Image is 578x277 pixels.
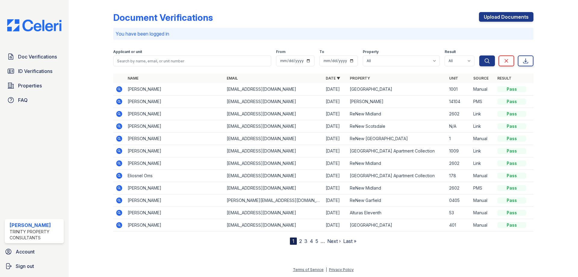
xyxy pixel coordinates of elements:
[323,182,347,194] td: [DATE]
[447,219,471,231] td: 401
[447,145,471,157] td: 1009
[497,123,526,129] div: Pass
[347,157,446,170] td: ReNew Midland
[327,238,341,244] a: Next ›
[497,76,511,80] a: Result
[224,96,323,108] td: [EMAIL_ADDRESS][DOMAIN_NAME]
[447,108,471,120] td: 2602
[347,120,446,133] td: ReNew Scotsdale
[347,219,446,231] td: [GEOGRAPHIC_DATA]
[310,238,313,244] a: 4
[2,260,66,272] a: Sign out
[16,248,35,255] span: Account
[471,145,495,157] td: Link
[227,76,238,80] a: Email
[497,222,526,228] div: Pass
[471,219,495,231] td: Manual
[113,49,142,54] label: Applicant or unit
[363,49,379,54] label: Property
[347,170,446,182] td: [GEOGRAPHIC_DATA] Apartment Collection
[323,133,347,145] td: [DATE]
[497,210,526,216] div: Pass
[471,182,495,194] td: PMS
[471,133,495,145] td: Manual
[347,145,446,157] td: [GEOGRAPHIC_DATA] Apartment Collection
[497,185,526,191] div: Pass
[125,157,224,170] td: [PERSON_NAME]
[224,170,323,182] td: [EMAIL_ADDRESS][DOMAIN_NAME]
[471,207,495,219] td: Manual
[471,170,495,182] td: Manual
[5,51,64,63] a: Doc Verifications
[10,222,61,229] div: [PERSON_NAME]
[326,267,327,272] div: |
[473,76,489,80] a: Source
[5,65,64,77] a: ID Verifications
[326,76,340,80] a: Date ▼
[125,145,224,157] td: [PERSON_NAME]
[125,108,224,120] td: [PERSON_NAME]
[447,133,471,145] td: 1
[497,197,526,203] div: Pass
[323,108,347,120] td: [DATE]
[113,12,213,23] div: Document Verifications
[10,229,61,241] div: Trinity Property Consultants
[125,96,224,108] td: [PERSON_NAME]
[315,238,318,244] a: 5
[449,76,458,80] a: Unit
[224,182,323,194] td: [EMAIL_ADDRESS][DOMAIN_NAME]
[299,238,302,244] a: 2
[224,83,323,96] td: [EMAIL_ADDRESS][DOMAIN_NAME]
[497,148,526,154] div: Pass
[125,207,224,219] td: [PERSON_NAME]
[471,194,495,207] td: Manual
[2,246,66,258] a: Account
[224,157,323,170] td: [EMAIL_ADDRESS][DOMAIN_NAME]
[18,96,28,104] span: FAQ
[224,219,323,231] td: [EMAIL_ADDRESS][DOMAIN_NAME]
[350,76,370,80] a: Property
[471,83,495,96] td: Manual
[329,267,354,272] a: Privacy Policy
[447,170,471,182] td: 178
[471,108,495,120] td: Link
[125,133,224,145] td: [PERSON_NAME]
[479,12,533,22] a: Upload Documents
[18,68,52,75] span: ID Verifications
[5,80,64,92] a: Properties
[128,76,138,80] a: Name
[497,111,526,117] div: Pass
[347,182,446,194] td: ReNew Midland
[347,96,446,108] td: [PERSON_NAME]
[323,170,347,182] td: [DATE]
[2,19,66,31] img: CE_Logo_Blue-a8612792a0a2168367f1c8372b55b34899dd931a85d93a1a3d3e32e68fde9ad4.png
[347,207,446,219] td: Alturas Eleventh
[290,238,297,245] div: 1
[343,238,356,244] a: Last »
[323,207,347,219] td: [DATE]
[125,120,224,133] td: [PERSON_NAME]
[447,83,471,96] td: 1001
[113,55,271,66] input: Search by name, email, or unit number
[447,194,471,207] td: 0405
[497,173,526,179] div: Pass
[471,96,495,108] td: PMS
[323,120,347,133] td: [DATE]
[447,157,471,170] td: 2602
[445,49,456,54] label: Result
[125,219,224,231] td: [PERSON_NAME]
[224,207,323,219] td: [EMAIL_ADDRESS][DOMAIN_NAME]
[125,83,224,96] td: [PERSON_NAME]
[447,96,471,108] td: 14104
[497,160,526,166] div: Pass
[224,145,323,157] td: [EMAIL_ADDRESS][DOMAIN_NAME]
[497,136,526,142] div: Pass
[18,82,42,89] span: Properties
[447,120,471,133] td: N/A
[224,194,323,207] td: [PERSON_NAME][EMAIL_ADDRESS][DOMAIN_NAME]
[323,145,347,157] td: [DATE]
[347,83,446,96] td: [GEOGRAPHIC_DATA]
[471,120,495,133] td: Link
[125,170,224,182] td: Eliosnel Oms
